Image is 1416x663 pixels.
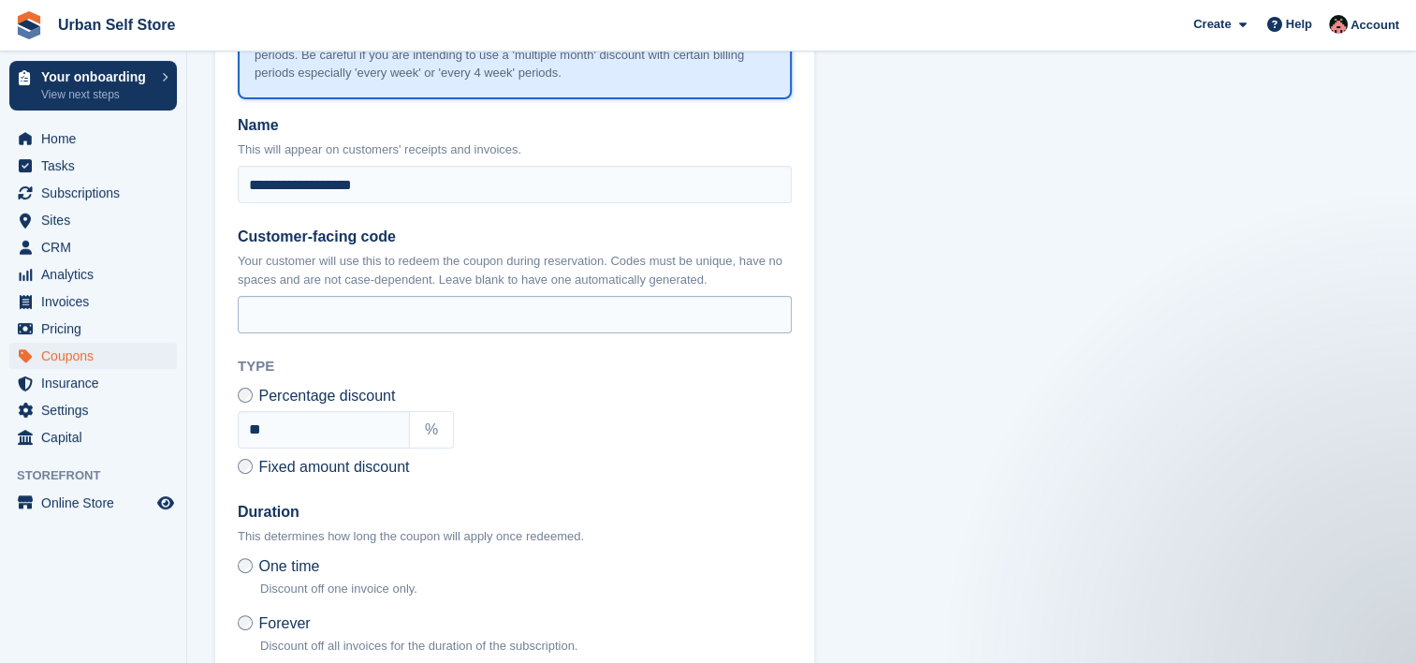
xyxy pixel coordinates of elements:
span: Home [41,125,153,152]
a: menu [9,125,177,152]
span: Pricing [41,316,153,342]
p: Multiple month discounts can have unintended consequences when used with some billing periods. Be... [255,27,775,82]
span: Insurance [41,370,153,396]
p: This will appear on customers' receipts and invoices. [238,140,792,159]
a: menu [9,424,177,450]
input: Percentage discount [238,388,253,403]
h2: Type [238,356,792,377]
img: stora-icon-8386f47178a22dfd0bd8f6a31ec36ba5ce8667c1dd55bd0f319d3a0aa187defe.svg [15,11,43,39]
input: One time Discount off one invoice only. [238,558,253,573]
span: Account [1350,16,1399,35]
span: Storefront [17,466,186,485]
input: Fixed amount discount [238,459,253,474]
a: menu [9,316,177,342]
a: menu [9,370,177,396]
span: Online Store [41,490,153,516]
span: Forever [258,615,310,631]
span: Sites [41,207,153,233]
a: menu [9,207,177,233]
span: Analytics [41,261,153,287]
span: Help [1286,15,1312,34]
a: menu [9,180,177,206]
span: Capital [41,424,153,450]
span: Tasks [41,153,153,179]
label: Duration [238,501,792,523]
a: menu [9,343,177,369]
p: View next steps [41,86,153,103]
p: This determines how long the coupon will apply once redeemed. [238,527,792,546]
p: Your customer will use this to redeem the coupon during reservation. Codes must be unique, have n... [238,252,792,288]
p: Your onboarding [41,70,153,83]
a: menu [9,288,177,315]
span: Subscriptions [41,180,153,206]
p: Discount off all invoices for the duration of the subscription. [260,637,577,656]
a: menu [9,490,177,516]
span: Settings [41,397,153,423]
span: Create [1193,15,1231,34]
span: Percentage discount [258,388,395,404]
span: Invoices [41,288,153,315]
input: Forever Discount off all invoices for the duration of the subscription. [238,615,253,630]
p: Discount off one invoice only. [260,580,417,598]
span: CRM [41,234,153,260]
a: menu [9,234,177,260]
span: Fixed amount discount [258,459,409,475]
a: Your onboarding View next steps [9,61,177,110]
a: menu [9,261,177,287]
a: Urban Self Store [51,9,182,40]
a: menu [9,397,177,423]
img: Josh Marshall [1329,15,1348,34]
span: One time [258,558,319,574]
label: Name [238,114,792,137]
a: Preview store [154,492,177,514]
span: Coupons [41,343,153,369]
label: Customer-facing code [238,226,792,248]
a: menu [9,153,177,179]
